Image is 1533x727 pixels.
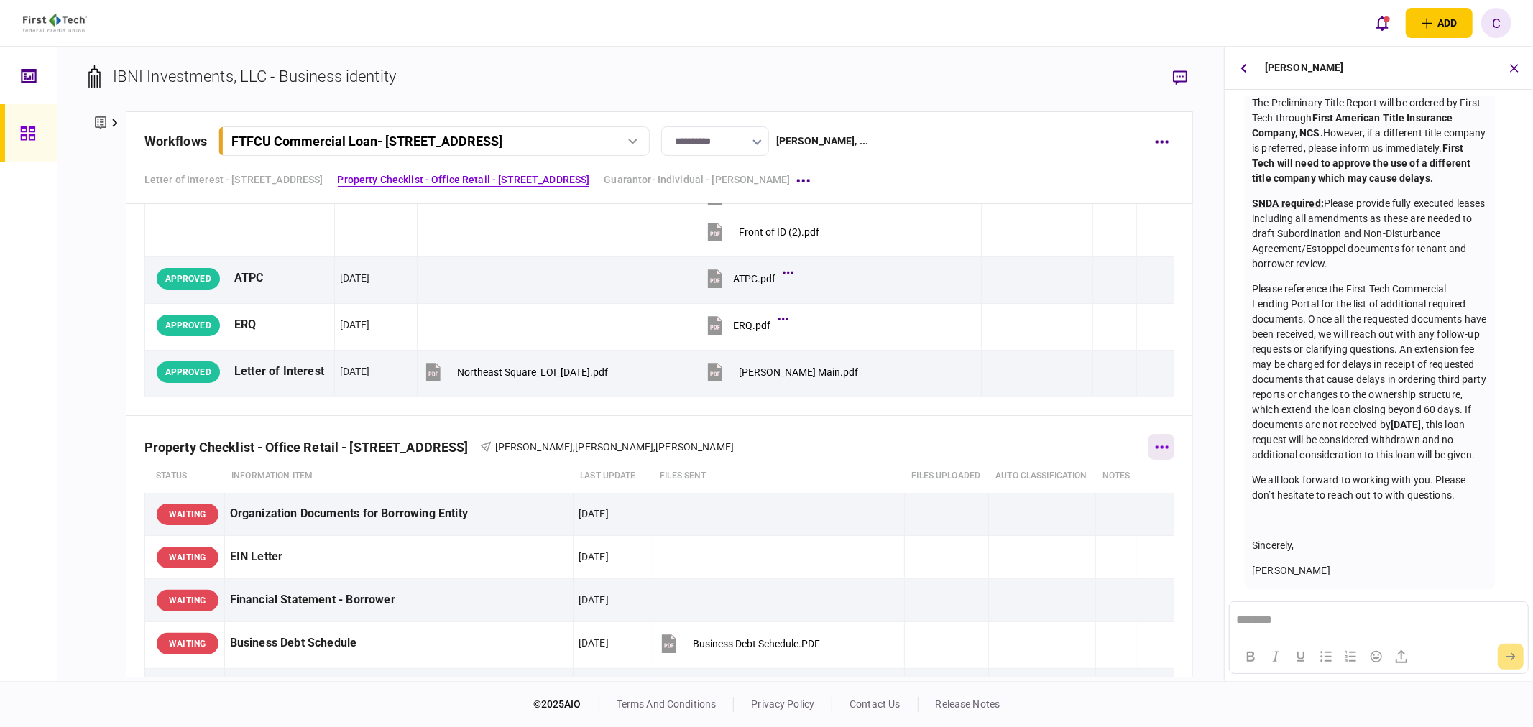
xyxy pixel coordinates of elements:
p: Sincerely, [1252,538,1488,553]
button: ERQ.pdf [704,309,785,341]
button: open notifications list [1367,8,1397,38]
div: [DATE] [579,506,609,521]
button: Italic [1263,647,1288,667]
div: [DATE] [340,318,370,332]
img: client company logo [23,14,87,32]
a: privacy policy [751,698,814,710]
a: release notes [936,698,1000,710]
div: Organization Documents for Borrowing Entity [230,498,568,530]
div: Northeast Square_LOI_07.31.25.pdf [457,366,608,378]
div: FTFCU Commercial Loan - [STREET_ADDRESS] [231,134,502,149]
th: last update [573,460,653,493]
span: [PERSON_NAME] [655,441,734,453]
strong: First American Title Insurance Company, NCS. [1252,112,1453,139]
span: [PERSON_NAME] [575,441,653,453]
div: Financial Statement - Borrower [230,584,568,616]
button: C [1481,8,1511,38]
div: ERQ [234,309,329,341]
div: ATPC.pdf [733,273,775,284]
span: , [573,441,575,453]
div: Property Checklist - Office Retail - [STREET_ADDRESS] [144,440,480,455]
button: Bold [1238,647,1263,667]
button: Bullet list [1314,647,1338,667]
span: , [653,441,655,453]
div: WAITING [157,547,218,568]
div: © 2025 AIO [533,697,599,712]
a: terms and conditions [617,698,717,710]
a: Letter of Interest - [STREET_ADDRESS] [144,172,323,187]
div: WAITING [157,633,218,654]
div: WAITING [157,504,218,525]
u: SNDA required: [1252,198,1324,209]
div: [PERSON_NAME] [1265,47,1344,89]
div: ATPC [234,262,329,295]
div: [DATE] [340,364,370,379]
button: Northeast Square_LOI_07.31.25.pdf [423,356,608,388]
div: IBNI West Main.pdf [739,366,858,378]
button: Front of ID (2).pdf [704,216,819,248]
button: IBNI West Main.pdf [704,356,858,388]
div: IBNI Investments, LLC - Business identity [113,65,396,88]
button: Emojis [1364,647,1389,667]
div: Front of ID (2).pdf [739,226,819,238]
th: files sent [653,460,904,493]
strong: [DATE] [1391,419,1422,430]
div: Tax Return - Borrower [230,674,568,706]
a: Guarantor- Individual - [PERSON_NAME] [604,172,790,187]
div: Letter of Interest [234,356,329,388]
p: [PERSON_NAME] [1252,563,1488,578]
div: [PERSON_NAME] , ... [776,134,868,149]
div: EIN Letter [230,541,568,573]
div: Business Debt Schedule.PDF [693,638,820,649]
iframe: Rich Text Area [1230,602,1527,639]
p: We all look forward to working with you. Please don’t hesitate to reach out to with questions. [1252,473,1488,503]
div: APPROVED [157,315,220,336]
button: FTFCU Commercial Loan- [STREET_ADDRESS] [218,126,650,156]
button: Business Debt Schedule.PDF [658,627,820,659]
p: Please provide fully executed leases including all amendments as these are needed to draft Subord... [1252,196,1488,272]
th: notes [1095,460,1138,493]
th: Files uploaded [904,460,988,493]
button: open adding identity options [1406,8,1473,38]
div: WAITING [157,590,218,611]
th: Information item [224,460,573,493]
a: contact us [850,698,900,710]
div: [DATE] [340,271,370,285]
th: auto classification [988,460,1095,493]
p: Please reference the First Tech Commercial Lending Portal for the list of additional required doc... [1252,282,1488,463]
div: [DATE] [579,636,609,650]
div: [DATE] [579,593,609,607]
div: [DATE] [579,550,609,564]
div: workflows [144,131,207,151]
p: The Preliminary Title Report will be ordered by First Tech through However, if a different title ... [1252,96,1488,186]
strong: First Tech will need to approve the use of a different title company which may cause delays. [1252,142,1470,184]
button: Underline [1289,647,1313,667]
button: Numbered list [1339,647,1363,667]
div: ERQ.pdf [733,320,770,331]
div: APPROVED [157,361,220,383]
div: Business Debt Schedule [230,627,568,659]
button: ATPC.pdf [704,262,790,295]
span: [PERSON_NAME] [495,441,574,453]
th: status [144,460,224,493]
a: Property Checklist - Office Retail - [STREET_ADDRESS] [338,172,590,187]
div: APPROVED [157,268,220,290]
